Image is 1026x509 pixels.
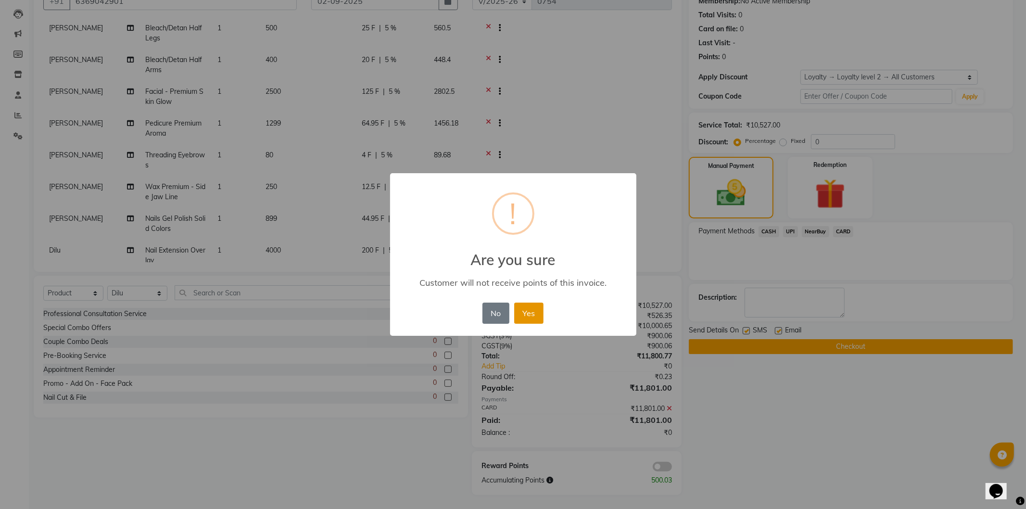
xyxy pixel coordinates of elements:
h2: Are you sure [390,240,636,268]
button: Yes [514,303,544,324]
button: No [482,303,509,324]
div: ! [510,194,517,233]
iframe: chat widget [986,471,1016,499]
div: Customer will not receive points of this invoice. [404,277,622,288]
